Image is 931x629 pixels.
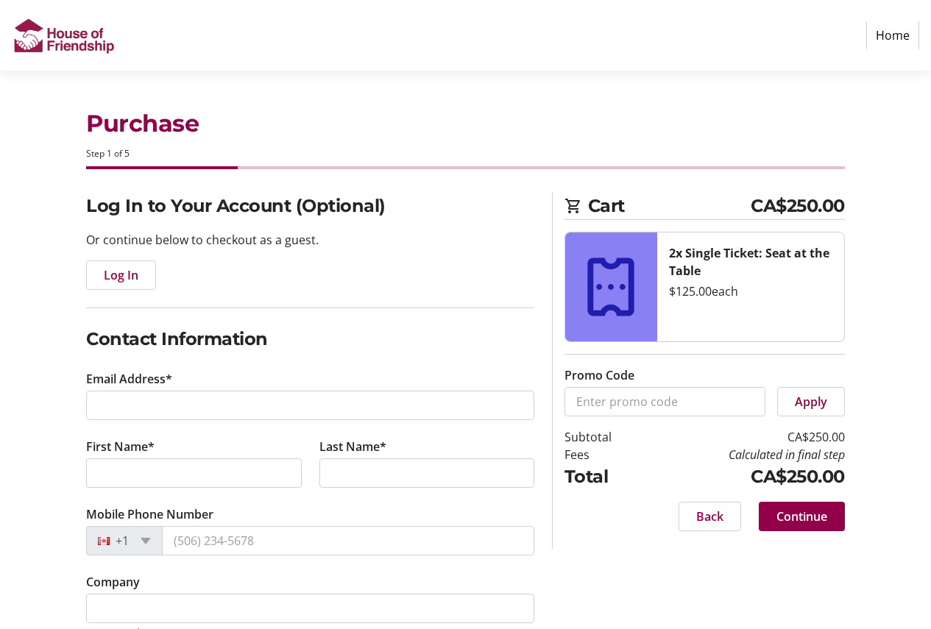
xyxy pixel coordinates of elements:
button: Log In [86,260,156,290]
label: Promo Code [564,366,634,384]
span: Log In [104,266,138,284]
span: Continue [776,508,827,525]
button: Continue [759,502,845,531]
img: House of Friendship's Logo [12,6,116,65]
td: Calculated in final step [645,446,845,463]
span: Back [696,508,723,525]
div: $125.00 each [669,282,832,300]
span: CA$250.00 [751,193,845,219]
p: Or continue below to checkout as a guest. [86,231,534,249]
button: Apply [777,387,845,416]
td: CA$250.00 [645,428,845,446]
td: Total [564,463,645,490]
button: Back [679,502,741,531]
label: Company [86,573,140,591]
span: Cart [588,193,751,219]
h2: Contact Information [86,326,534,352]
span: Apply [795,393,827,411]
div: Step 1 of 5 [86,147,844,160]
h1: Purchase [86,106,844,141]
td: Subtotal [564,428,645,446]
input: Enter promo code [564,387,765,416]
input: (506) 234-5678 [162,526,534,555]
label: First Name* [86,438,155,455]
td: CA$250.00 [645,463,845,490]
h2: Log In to Your Account (Optional) [86,193,534,219]
a: Home [866,21,919,49]
label: Email Address* [86,370,172,388]
td: Fees [564,446,645,463]
label: Mobile Phone Number [86,505,213,523]
strong: 2x Single Ticket: Seat at the Table [669,245,829,279]
label: Last Name* [319,438,386,455]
